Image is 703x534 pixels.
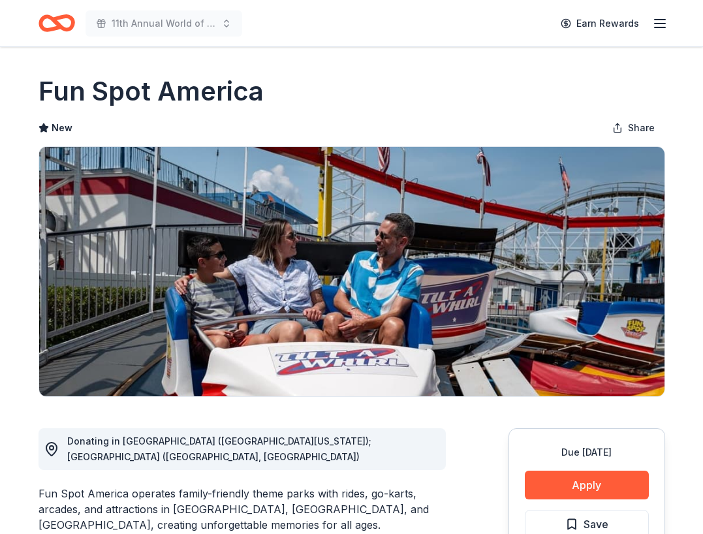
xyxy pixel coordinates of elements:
h1: Fun Spot America [39,73,264,110]
div: Fun Spot America operates family-friendly theme parks with rides, go-karts, arcades, and attracti... [39,486,446,533]
span: 11th Annual World of Pink [MEDICAL_DATA] Survivors Fashion Show 2025 [112,16,216,31]
button: 11th Annual World of Pink [MEDICAL_DATA] Survivors Fashion Show 2025 [86,10,242,37]
button: Share [602,115,665,141]
div: Due [DATE] [525,445,649,460]
span: New [52,120,72,136]
a: Home [39,8,75,39]
button: Apply [525,471,649,499]
a: Earn Rewards [553,12,647,35]
span: Donating in [GEOGRAPHIC_DATA] ([GEOGRAPHIC_DATA][US_STATE]); [GEOGRAPHIC_DATA] ([GEOGRAPHIC_DATA]... [67,435,371,462]
img: Image for Fun Spot America [39,147,664,396]
span: Share [628,120,655,136]
span: Save [584,516,608,533]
